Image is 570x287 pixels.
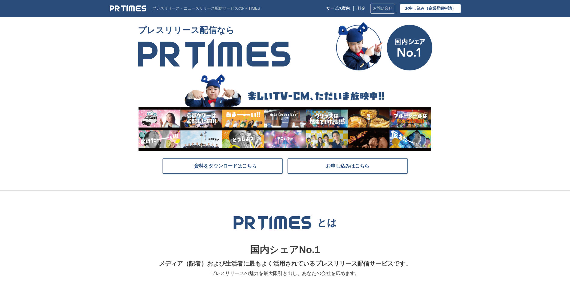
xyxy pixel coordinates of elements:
[326,6,350,11] p: サービス案内
[142,242,429,258] p: 国内シェアNo.1
[358,6,365,11] a: 料金
[110,5,146,12] img: PR TIMES
[138,73,431,151] img: 楽しいTV-CM、ただいま放映中!!
[194,163,257,169] span: 資料をダウンロードはこちら
[163,158,283,174] a: 資料をダウンロードはこちら
[370,4,395,14] a: お問い合せ
[288,158,408,174] a: お申し込みはこちら
[233,215,312,230] img: PR TIMES
[142,258,429,270] p: メディア（記者）および生活者に最もよく活用されているプレスリリース配信サービスです。
[152,6,260,11] p: プレスリリース・ニュースリリース配信サービスのPR TIMES
[425,6,456,11] span: （企業登録申請）
[317,217,337,228] p: とは
[142,270,429,277] p: プレスリリースの魅力を最大限引き出し、あなたの会社を広めます。
[336,22,432,71] img: 国内シェア No.1
[400,4,461,13] a: お申し込み（企業登録申請）
[138,22,291,39] span: プレスリリース配信なら
[138,39,291,69] img: PR TIMES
